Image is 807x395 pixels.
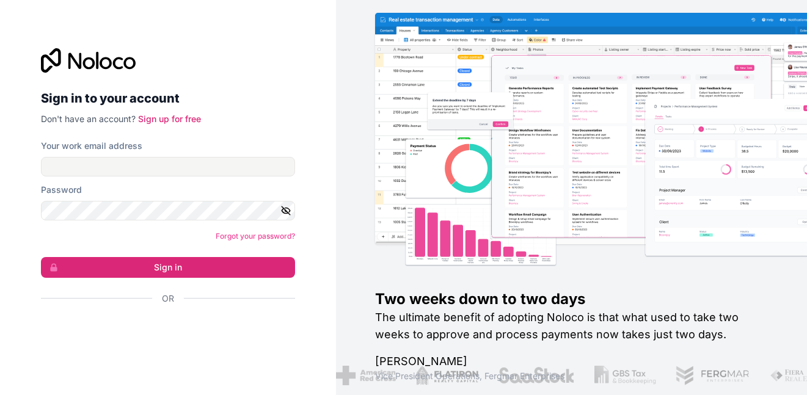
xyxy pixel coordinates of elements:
[41,140,142,152] label: Your work email address
[41,257,295,278] button: Sign in
[41,87,295,109] h2: Sign in to your account
[336,366,395,385] img: /assets/american-red-cross-BAupjrZR.png
[375,370,768,382] h1: Vice President Operations , Fergmar Enterprises
[375,353,768,370] h1: [PERSON_NAME]
[41,157,295,176] input: Email address
[41,114,136,124] span: Don't have an account?
[138,114,201,124] a: Sign up for free
[375,309,768,343] h2: The ultimate benefit of adopting Noloco is that what used to take two weeks to approve and proces...
[375,289,768,309] h1: Two weeks down to two days
[162,292,174,305] span: Or
[41,201,295,220] input: Password
[41,184,82,196] label: Password
[216,231,295,241] a: Forgot your password?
